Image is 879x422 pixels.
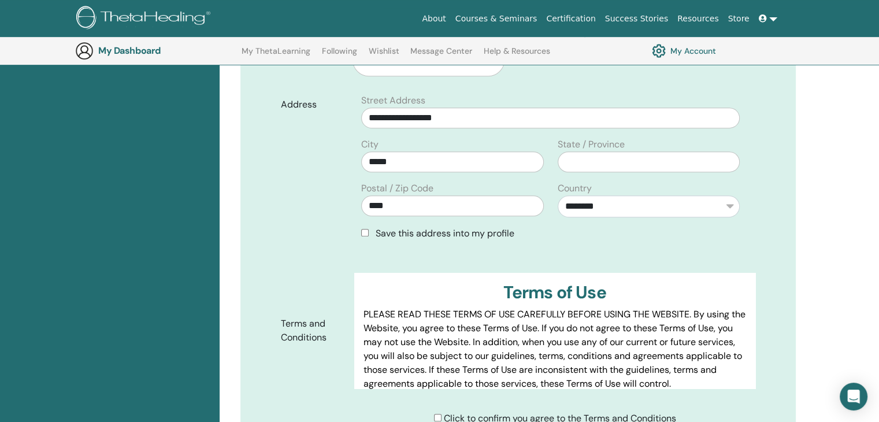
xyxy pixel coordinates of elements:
[558,138,625,151] label: State / Province
[376,227,514,239] span: Save this address into my profile
[98,45,214,56] h3: My Dashboard
[272,313,354,349] label: Terms and Conditions
[364,308,746,391] p: PLEASE READ THESE TERMS OF USE CAREFULLY BEFORE USING THE WEBSITE. By using the Website, you agre...
[361,94,425,108] label: Street Address
[484,46,550,65] a: Help & Resources
[361,138,379,151] label: City
[410,46,472,65] a: Message Center
[451,8,542,29] a: Courses & Seminars
[364,282,746,303] h3: Terms of Use
[322,46,357,65] a: Following
[652,41,716,61] a: My Account
[542,8,600,29] a: Certification
[272,94,354,116] label: Address
[673,8,724,29] a: Resources
[369,46,399,65] a: Wishlist
[361,182,433,195] label: Postal / Zip Code
[600,8,673,29] a: Success Stories
[724,8,754,29] a: Store
[840,383,867,410] div: Open Intercom Messenger
[242,46,310,65] a: My ThetaLearning
[417,8,450,29] a: About
[76,6,214,32] img: logo.png
[558,182,592,195] label: Country
[75,42,94,60] img: generic-user-icon.jpg
[652,41,666,61] img: cog.svg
